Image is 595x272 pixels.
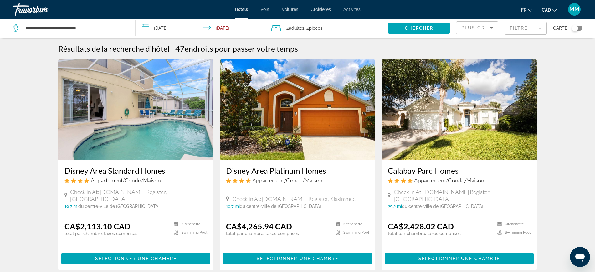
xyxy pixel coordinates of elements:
[13,1,75,18] a: Travorium
[289,26,304,31] span: Adultes
[388,23,450,34] button: Chercher
[171,222,207,227] li: Kitchenette
[494,222,531,227] li: Kitchenette
[61,254,211,261] a: Sélectionner une chambre
[567,25,582,31] button: Toggle map
[494,230,531,235] li: Swimming Pool
[171,44,174,53] span: -
[282,7,298,12] a: Voitures
[461,25,536,30] span: Plus grandes économies
[185,44,298,53] span: endroits pour passer votre temps
[235,7,248,12] a: Hôtels
[521,8,526,13] span: fr
[91,177,161,184] span: Appartement/Condo/Maison
[58,44,169,53] h1: Résultats de la recherche d'hôtel
[257,256,338,261] span: Sélectionner une chambre
[64,231,137,236] p: total par chambre, taxes comprises
[570,247,590,267] iframe: Bouton de lancement de la fenêtre de messagerie
[388,204,402,209] span: 25.2 mi
[388,231,461,236] p: total par chambre, taxes comprises
[136,19,265,38] button: Check-in date: Feb 22, 2026 Check-out date: Mar 1, 2026
[223,253,372,264] button: Sélectionner une chambre
[309,26,322,31] span: pièces
[388,177,531,184] div: 4 star Apartment
[405,26,433,31] span: Chercher
[252,177,322,184] span: Appartement/Condo/Maison
[569,6,579,13] span: MM
[385,254,534,261] a: Sélectionner une chambre
[223,254,372,261] a: Sélectionner une chambre
[64,222,131,231] ins: CA$2,113.10 CAD
[394,188,531,202] span: Check In At: [DOMAIN_NAME] Register, [GEOGRAPHIC_DATA]
[333,222,369,227] li: Kitchenette
[343,7,361,12] a: Activités
[382,59,537,160] img: Hotel image
[265,19,388,38] button: Travelers: 4 adults, 0 children
[542,5,557,14] button: Change currency
[286,24,304,33] span: 4
[70,188,207,202] span: Check In At: [DOMAIN_NAME] Register, [GEOGRAPHIC_DATA]
[226,231,299,236] p: total par chambre, taxes comprises
[226,166,369,175] a: Disney Area Platinum Homes
[553,24,567,33] span: Carte
[385,253,534,264] button: Sélectionner une chambre
[521,5,532,14] button: Change language
[333,230,369,235] li: Swimming Pool
[226,222,292,231] ins: CA$4,265.94 CAD
[64,166,208,175] a: Disney Area Standard Homes
[461,24,493,32] mat-select: Sort by
[505,21,547,35] button: Filter
[171,230,207,235] li: Swimming Pool
[220,59,375,160] img: Hotel image
[240,204,321,209] span: du centre-ville de [GEOGRAPHIC_DATA]
[64,204,78,209] span: 19.7 mi
[414,177,484,184] span: Appartement/Condo/Maison
[311,7,331,12] a: Croisières
[388,222,454,231] ins: CA$2,428.02 CAD
[58,59,214,160] img: Hotel image
[61,253,211,264] button: Sélectionner une chambre
[566,3,582,16] button: User Menu
[388,166,531,175] a: Calabay Parc Homes
[64,177,208,184] div: 4 star Apartment
[95,256,177,261] span: Sélectionner une chambre
[418,256,500,261] span: Sélectionner une chambre
[542,8,551,13] span: CAD
[402,204,483,209] span: du centre-ville de [GEOGRAPHIC_DATA]
[78,204,160,209] span: du centre-ville de [GEOGRAPHIC_DATA]
[232,195,356,202] span: Check In At: [DOMAIN_NAME] Register, Kissimmee
[304,24,322,33] span: , 4
[175,44,298,53] h2: 47
[226,177,369,184] div: 4 star Apartment
[226,204,240,209] span: 19.7 mi
[260,7,269,12] a: Vols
